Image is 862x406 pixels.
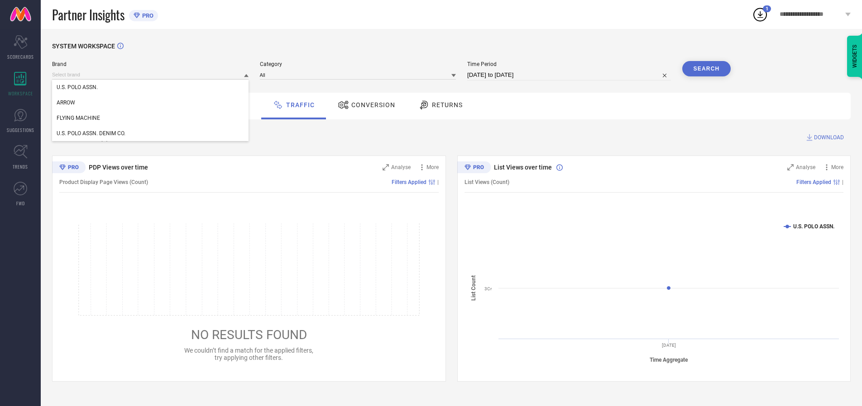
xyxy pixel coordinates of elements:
div: Premium [457,161,491,175]
div: Premium [52,161,86,175]
span: Filters Applied [392,179,426,185]
span: 1 [766,6,768,12]
span: Traffic [286,101,315,109]
div: U.S. POLO ASSN. [52,80,249,95]
span: PRO [140,12,153,19]
tspan: List Count [470,275,477,301]
text: [DATE] [661,343,675,348]
input: Select time period [467,70,671,80]
span: Filters Applied [796,179,831,185]
span: DOWNLOAD [814,133,844,142]
div: FLYING MACHINE [52,110,249,126]
span: U.S. POLO ASSN. DENIM CO. [57,130,125,137]
span: More [831,164,843,170]
span: List Views (Count) [465,179,509,185]
div: U.S. POLO ASSN. DENIM CO. [52,126,249,141]
span: We couldn’t find a match for the applied filters, try applying other filters. [184,347,313,361]
span: TRENDS [13,163,28,170]
span: FLYING MACHINE [57,115,100,121]
span: | [437,179,439,185]
span: NO RESULTS FOUND [191,327,307,342]
span: U.S. POLO ASSN. [57,84,98,90]
span: SUGGESTIONS [7,127,34,133]
svg: Zoom [383,164,389,170]
div: Open download list [752,6,768,23]
span: Analyse [391,164,411,170]
span: Partner Insights [52,5,125,24]
span: ARROW [57,99,75,106]
span: SCORECARDS [7,53,34,60]
tspan: Time Aggregate [650,357,688,363]
span: Time Period [467,61,671,67]
span: Brand [52,61,249,67]
span: Returns [432,101,463,109]
text: 3Cr [484,286,492,291]
span: More [426,164,439,170]
svg: Zoom [787,164,794,170]
span: SYSTEM WORKSPACE [52,42,115,50]
div: ARROW [52,95,249,110]
button: Search [682,61,731,76]
span: Category [260,61,456,67]
span: List Views over time [494,164,552,171]
span: PDP Views over time [89,164,148,171]
span: WORKSPACE [8,90,33,97]
span: Conversion [351,101,395,109]
span: Analyse [796,164,815,170]
input: Select brand [52,70,249,80]
span: Product Display Page Views (Count) [59,179,148,185]
span: | [842,179,843,185]
span: FWD [16,200,25,207]
text: U.S. POLO ASSN. [793,223,834,230]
